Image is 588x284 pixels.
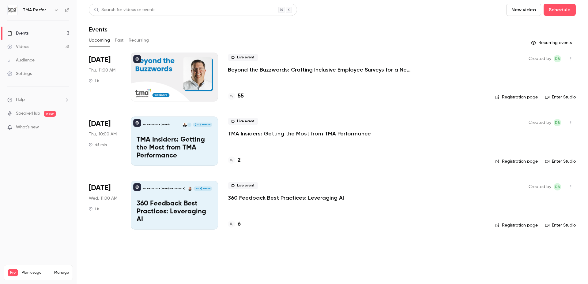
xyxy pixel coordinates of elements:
[188,186,192,191] img: Charles Rogel
[7,97,69,103] li: help-dropdown-opener
[89,131,117,137] span: Thu, 10:00 AM
[228,220,241,228] a: 6
[554,183,561,190] span: Devin Black
[238,220,241,228] h4: 6
[228,54,258,61] span: Live event
[7,44,29,50] div: Videos
[16,97,25,103] span: Help
[506,4,541,16] button: New video
[129,35,149,45] button: Recurring
[554,119,561,126] span: Devin Black
[495,158,538,164] a: Registration page
[228,66,412,73] a: Beyond the Buzzwords: Crafting Inclusive Employee Surveys for a New Political Era
[89,53,121,101] div: Sep 4 Thu, 11:00 AM (America/Denver)
[528,38,576,48] button: Recurring events
[94,7,155,13] div: Search for videos or events
[554,55,561,62] span: Devin Black
[228,156,241,164] a: 2
[131,116,218,165] a: TMA Insiders: Getting the Most from TMA PerformanceTMA Performance (formerly DecisionWise)KSkylar...
[238,92,244,100] h4: 55
[89,67,115,73] span: Thu, 11:00 AM
[545,94,576,100] a: Enter Studio
[142,123,182,126] p: TMA Performance (formerly DecisionWise)
[89,142,107,147] div: 45 min
[555,55,560,62] span: DB
[193,123,212,127] span: [DATE] 10:00 AM
[16,110,40,117] a: SpeakerHub
[529,183,551,190] span: Created by
[89,55,111,65] span: [DATE]
[228,92,244,100] a: 55
[8,269,18,276] span: Pro
[545,158,576,164] a: Enter Studio
[7,71,32,77] div: Settings
[555,119,560,126] span: DB
[187,122,192,127] div: K
[529,119,551,126] span: Created by
[89,195,117,201] span: Wed, 11:00 AM
[89,206,99,211] div: 1 h
[137,136,212,160] p: TMA Insiders: Getting the Most from TMA Performance
[7,57,35,63] div: Audience
[23,7,51,13] h6: TMA Performance (formerly DecisionWise)
[495,222,538,228] a: Registration page
[89,119,111,129] span: [DATE]
[228,182,258,189] span: Live event
[238,156,241,164] h4: 2
[44,111,56,117] span: new
[131,181,218,230] a: 360 Feedback Best Practices: Leveraging AITMA Performance (formerly DecisionWise)Charles Rogel[DA...
[89,183,111,193] span: [DATE]
[529,55,551,62] span: Created by
[89,35,110,45] button: Upcoming
[495,94,538,100] a: Registration page
[89,78,99,83] div: 1 h
[16,124,39,131] span: What's new
[137,200,212,223] p: 360 Feedback Best Practices: Leveraging AI
[142,187,185,190] p: TMA Performance (formerly DecisionWise)
[228,194,344,201] a: 360 Feedback Best Practices: Leveraging AI
[54,270,69,275] a: Manage
[8,5,17,15] img: TMA Performance (formerly DecisionWise)
[555,183,560,190] span: DB
[89,26,107,33] h1: Events
[7,30,28,36] div: Events
[194,186,212,191] span: [DATE] 11:00 AM
[545,222,576,228] a: Enter Studio
[228,118,258,125] span: Live event
[89,116,121,165] div: Sep 18 Thu, 10:00 AM (America/Denver)
[89,181,121,230] div: Sep 24 Wed, 11:00 AM (America/Denver)
[544,4,576,16] button: Schedule
[22,270,51,275] span: Plan usage
[115,35,124,45] button: Past
[228,130,371,137] a: TMA Insiders: Getting the Most from TMA Performance
[183,123,187,127] img: Skylar de Jong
